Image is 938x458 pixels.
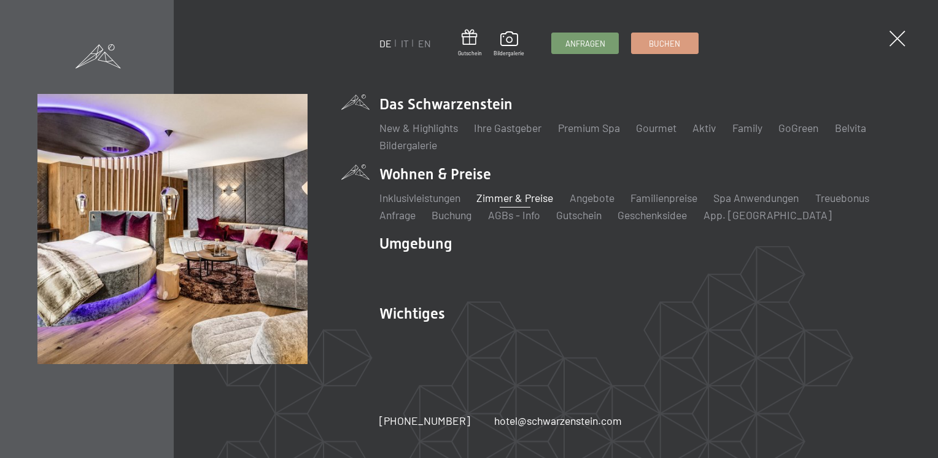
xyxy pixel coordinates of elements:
span: [PHONE_NUMBER] [379,414,470,427]
a: Gourmet [636,121,676,134]
a: Anfragen [552,33,618,53]
a: New & Highlights [379,121,458,134]
a: EN [418,37,431,49]
a: Gutschein [458,29,482,57]
a: Geschenksidee [618,208,687,222]
span: Gutschein [458,50,482,57]
span: Anfragen [565,38,605,49]
a: GoGreen [778,121,818,134]
span: Buchen [649,38,680,49]
a: Zimmer & Preise [476,191,553,204]
a: Treuebonus [815,191,869,204]
a: Ihre Gastgeber [474,121,541,134]
a: Anfrage [379,208,416,222]
a: Familienpreise [630,191,697,204]
a: Buchen [632,33,698,53]
a: Gutschein [556,208,602,222]
a: Family [732,121,762,134]
a: [PHONE_NUMBER] [379,413,470,429]
a: Angebote [570,191,614,204]
a: hotel@schwarzenstein.com [494,413,622,429]
a: Buchung [432,208,471,222]
a: Bildergalerie [494,31,524,57]
a: DE [379,37,392,49]
a: App. [GEOGRAPHIC_DATA] [703,208,832,222]
a: Spa Anwendungen [713,191,799,204]
a: Inklusivleistungen [379,191,460,204]
span: Bildergalerie [494,50,524,57]
a: Bildergalerie [379,138,437,152]
a: IT [401,37,409,49]
a: AGBs - Info [488,208,540,222]
a: Premium Spa [558,121,620,134]
a: Belvita [835,121,866,134]
a: Aktiv [692,121,716,134]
